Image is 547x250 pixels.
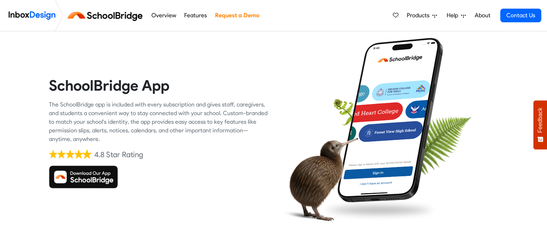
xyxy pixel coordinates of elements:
[213,8,261,23] a: Request a Demo
[320,197,439,223] img: shadow.png
[444,8,469,23] a: Help
[49,100,268,144] div: The SchoolBridge app is included with every subscription and gives staff, caregivers, and student...
[182,8,209,23] a: Features
[404,8,440,23] a: Products
[500,9,541,22] a: Contact Us
[279,128,358,228] img: kiwi_bird.png
[473,8,492,23] a: About
[537,108,543,133] span: Feedback
[149,8,178,23] a: Overview
[447,11,461,20] span: Help
[49,165,118,188] img: Download SchoolBridge App
[66,7,147,24] img: schoolbridge logo
[407,11,432,20] span: Products
[49,76,268,95] heading: SchoolBridge App
[94,149,143,160] div: 4.8 Star Rating
[533,100,547,149] button: Feedback - Show survey
[333,37,447,203] img: phone.png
